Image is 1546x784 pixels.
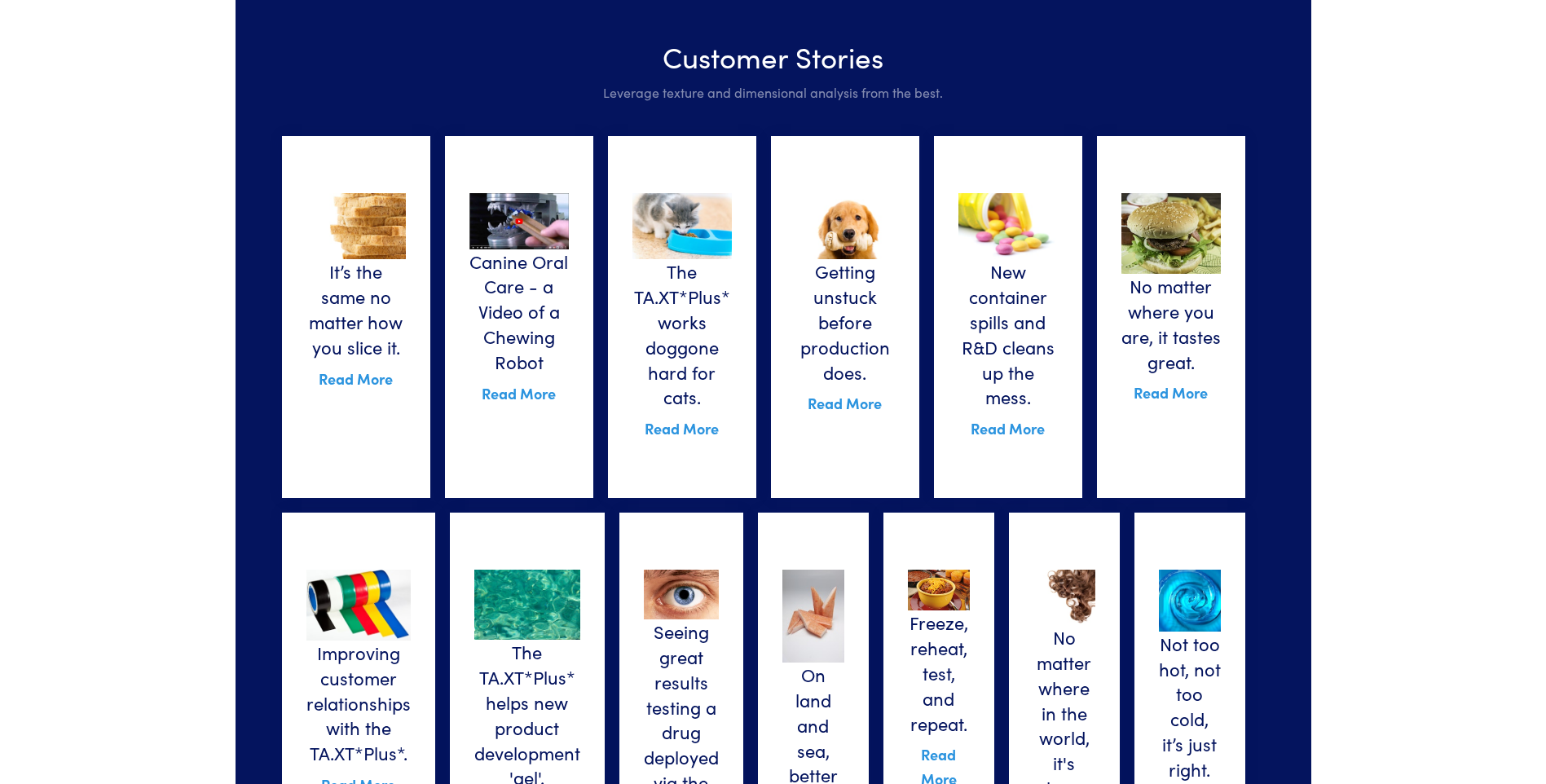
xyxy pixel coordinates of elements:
[469,193,569,249] img: canine-oral-care-chewing-robot.jpg
[795,193,895,259] img: petchew.jpg
[319,368,393,389] a: Read More
[958,259,1058,410] h6: New container spills and R&D cleans up the mess.
[958,193,1058,259] img: nospillscontainer.jpg
[1033,570,1095,625] img: haircare.jpg
[908,610,970,736] h6: Freeze, reheat, test, and repeat.
[782,570,844,663] img: surimi.jpg
[795,259,895,385] h6: Getting unstuck before production does.
[1159,570,1221,632] img: bluegel.jpg
[306,641,411,766] h6: Improving customer relationships with the TA.XT*Plus*.
[645,418,719,438] a: Read More
[808,393,882,413] a: Read More
[306,259,406,359] h6: It’s the same no matter how you slice it.
[632,193,732,259] img: catfood.jpg
[1121,274,1221,374] h6: No matter where you are, it tastes great.
[306,193,406,259] img: bread.jpg
[284,36,1262,76] h3: Customer Stories
[284,82,1262,104] p: Leverage texture and dimensional analysis from the best.
[474,570,580,641] img: gel.jpg
[1159,632,1221,782] h6: Not too hot, not too cold, it’s just right.
[482,383,556,403] a: Read More
[469,249,569,375] h6: Canine Oral Care - a Video of a Chewing Robot
[908,570,970,611] img: sidedishes.jpg
[1134,382,1208,403] a: Read More
[1121,193,1221,274] img: restaurantconsistency.jpg
[306,570,411,641] img: supplierconsistency.jpg
[632,259,732,410] h6: The TA.XT*Plus* works doggone hard for cats.
[971,418,1045,438] a: Read More
[644,570,719,619] img: eyes.jpg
